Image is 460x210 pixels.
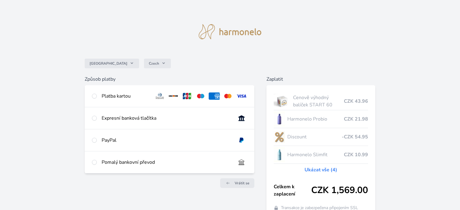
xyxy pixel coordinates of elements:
span: [GEOGRAPHIC_DATA] [90,61,127,66]
h6: Zaplatit [266,76,375,83]
span: Cenově výhodný balíček START 60 [293,94,344,108]
img: logo.svg [199,24,262,39]
span: Vrátit se [235,181,250,186]
img: amex.svg [209,92,220,100]
img: diners.svg [154,92,165,100]
span: Harmonelo Slimfit [287,151,344,158]
img: maestro.svg [195,92,206,100]
img: discount-lo.png [274,129,285,144]
img: CLEAN_PROBIO_se_stinem_x-lo.jpg [274,111,285,127]
img: visa.svg [236,92,247,100]
img: paypal.svg [236,137,247,144]
img: SLIMFIT_se_stinem_x-lo.jpg [274,147,285,162]
div: Expresní banková tlačítka [102,115,231,122]
span: CZK 21.98 [344,115,368,123]
img: discover.svg [168,92,179,100]
h6: Způsob platby [85,76,254,83]
span: Celkem k zaplacení [274,183,311,198]
span: CZK 10.99 [344,151,368,158]
div: Platba kartou [102,92,149,100]
div: PayPal [102,137,231,144]
img: mc.svg [222,92,233,100]
span: Harmonelo Probio [287,115,344,123]
img: jcb.svg [181,92,193,100]
span: Czech [149,61,159,66]
span: CZK 43.96 [344,98,368,105]
img: bankTransfer_IBAN.svg [236,159,247,166]
button: [GEOGRAPHIC_DATA] [85,59,139,68]
span: Discount [287,133,341,141]
div: Pomalý bankovní převod [102,159,231,166]
a: Ukázat vše (4) [305,166,337,173]
img: start.jpg [274,94,291,109]
img: onlineBanking_CZ.svg [236,115,247,122]
a: Vrátit se [220,178,254,188]
button: Czech [144,59,171,68]
span: -CZK 54.95 [342,133,368,141]
span: CZK 1,569.00 [311,185,368,196]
